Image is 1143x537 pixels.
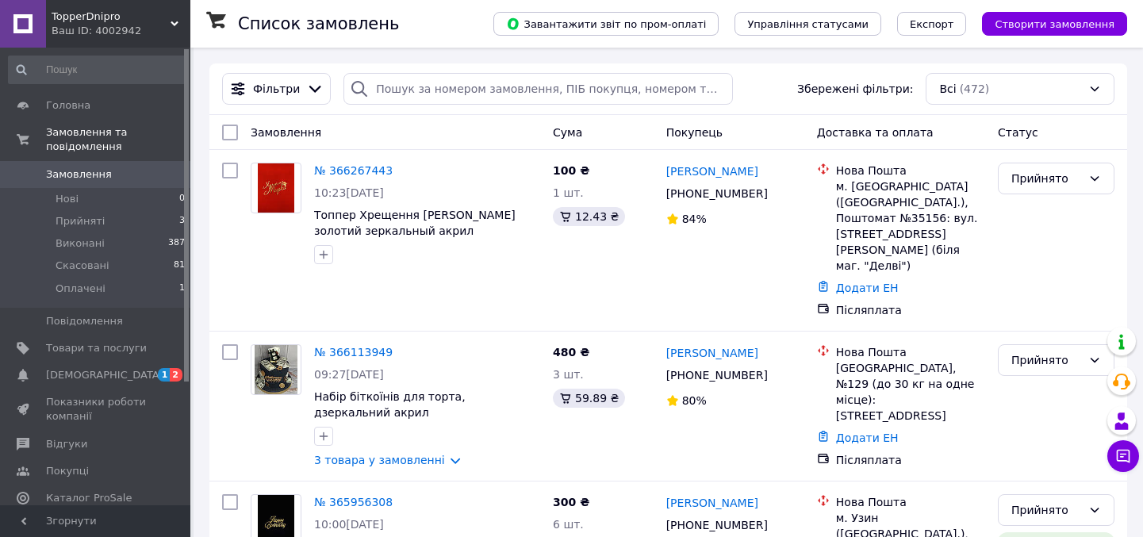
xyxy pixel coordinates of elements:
[836,344,985,360] div: Нова Пошта
[836,494,985,510] div: Нова Пошта
[836,282,899,294] a: Додати ЕН
[663,514,771,536] div: [PHONE_NUMBER]
[314,346,393,359] a: № 366113949
[682,394,707,407] span: 80%
[836,302,985,318] div: Післяплата
[46,341,147,355] span: Товари та послуги
[836,452,985,468] div: Післяплата
[158,368,171,382] span: 1
[995,18,1114,30] span: Створити замовлення
[251,344,301,395] a: Фото товару
[836,432,899,444] a: Додати ЕН
[836,360,985,424] div: [GEOGRAPHIC_DATA], №129 (до 30 кг на одне місце): [STREET_ADDRESS]
[314,164,393,177] a: № 366267443
[553,346,589,359] span: 480 ₴
[982,12,1127,36] button: Створити замовлення
[939,81,956,97] span: Всі
[179,192,185,206] span: 0
[46,314,123,328] span: Повідомлення
[314,454,445,466] a: 3 товара у замовленні
[960,82,990,95] span: (472)
[553,368,584,381] span: 3 шт.
[56,214,105,228] span: Прийняті
[179,214,185,228] span: 3
[343,73,733,105] input: Пошук за номером замовлення, ПІБ покупця, номером телефону, Email, номером накладної
[56,236,105,251] span: Виконані
[666,345,758,361] a: [PERSON_NAME]
[46,368,163,382] span: [DEMOGRAPHIC_DATA]
[314,518,384,531] span: 10:00[DATE]
[314,496,393,508] a: № 365956308
[46,125,190,154] span: Замовлення та повідомлення
[1011,501,1082,519] div: Прийнято
[314,368,384,381] span: 09:27[DATE]
[966,17,1127,29] a: Створити замовлення
[553,518,584,531] span: 6 шт.
[314,186,384,199] span: 10:23[DATE]
[666,163,758,179] a: [PERSON_NAME]
[255,345,297,394] img: Фото товару
[836,163,985,178] div: Нова Пошта
[170,368,182,382] span: 2
[46,464,89,478] span: Покупці
[56,192,79,206] span: Нові
[251,126,321,139] span: Замовлення
[506,17,706,31] span: Завантажити звіт по пром-оплаті
[46,98,90,113] span: Головна
[747,18,869,30] span: Управління статусами
[314,390,466,419] a: Набір біткоїнів для торта, дзеркальний акрил
[897,12,967,36] button: Експорт
[1107,440,1139,472] button: Чат з покупцем
[168,236,185,251] span: 387
[1011,170,1082,187] div: Прийнято
[663,182,771,205] div: [PHONE_NUMBER]
[553,126,582,139] span: Cума
[553,186,584,199] span: 1 шт.
[797,81,913,97] span: Збережені фільтри:
[666,126,723,139] span: Покупець
[663,364,771,386] div: [PHONE_NUMBER]
[56,259,109,273] span: Скасовані
[910,18,954,30] span: Експорт
[238,14,399,33] h1: Список замовлень
[553,496,589,508] span: 300 ₴
[553,389,625,408] div: 59.89 ₴
[1011,351,1082,369] div: Прийнято
[998,126,1038,139] span: Статус
[258,163,295,213] img: Фото товару
[46,167,112,182] span: Замовлення
[493,12,719,36] button: Завантажити звіт по пром-оплаті
[553,164,589,177] span: 100 ₴
[52,24,190,38] div: Ваш ID: 4002942
[174,259,185,273] span: 81
[52,10,171,24] span: TopperDnipro
[817,126,934,139] span: Доставка та оплата
[682,213,707,225] span: 84%
[56,282,105,296] span: Оплачені
[836,178,985,274] div: м. [GEOGRAPHIC_DATA] ([GEOGRAPHIC_DATA].), Поштомат №35156: вул. [STREET_ADDRESS][PERSON_NAME] (б...
[46,491,132,505] span: Каталог ProSale
[735,12,881,36] button: Управління статусами
[179,282,185,296] span: 1
[314,209,516,237] a: Топпер Хрещення [PERSON_NAME] золотий зеркальный акрил
[251,163,301,213] a: Фото товару
[666,495,758,511] a: [PERSON_NAME]
[253,81,300,97] span: Фільтри
[46,395,147,424] span: Показники роботи компанії
[8,56,186,84] input: Пошук
[553,207,625,226] div: 12.43 ₴
[46,437,87,451] span: Відгуки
